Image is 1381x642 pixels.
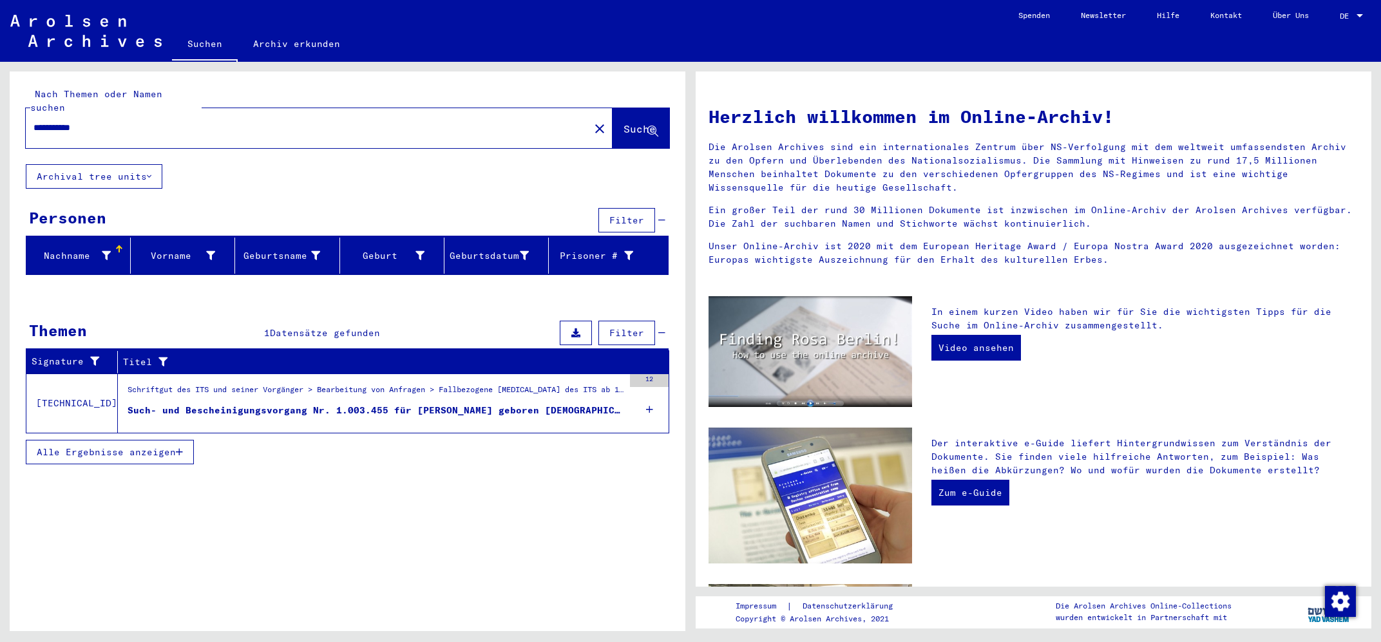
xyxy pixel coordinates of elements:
button: Archival tree units [26,164,162,189]
mat-header-cell: Prisoner # [549,238,668,274]
button: Clear [587,115,613,141]
a: Suchen [172,28,238,62]
div: 12 [630,374,669,387]
span: Datensätze gefunden [270,327,380,339]
div: Geburtsname [240,245,339,266]
div: Themen [29,319,87,342]
p: In einem kurzen Video haben wir für Sie die wichtigsten Tipps für die Suche im Online-Archiv zusa... [931,305,1358,332]
div: Geburtsdatum [450,245,548,266]
p: Die Arolsen Archives Online-Collections [1056,600,1232,612]
img: Zustimmung ändern [1325,586,1356,617]
img: video.jpg [709,296,912,407]
mat-label: Nach Themen oder Namen suchen [30,88,162,113]
a: Datenschutzerklärung [792,600,908,613]
img: Arolsen_neg.svg [10,15,162,47]
div: Vorname [136,245,234,266]
p: Unser Online-Archiv ist 2020 mit dem European Heritage Award / Europa Nostra Award 2020 ausgezeic... [709,240,1358,267]
p: Copyright © Arolsen Archives, 2021 [736,613,908,625]
div: Nachname [32,245,130,266]
div: Such- und Bescheinigungsvorgang Nr. 1.003.455 für [PERSON_NAME] geboren [DEMOGRAPHIC_DATA] [128,404,624,417]
div: Nachname [32,249,111,263]
mat-icon: close [592,121,607,137]
h1: Herzlich willkommen im Online-Archiv! [709,103,1358,130]
p: Die Arolsen Archives sind ein internationales Zentrum über NS-Verfolgung mit dem weltweit umfasse... [709,140,1358,194]
div: Signature [32,352,117,372]
div: Geburtsname [240,249,319,263]
mat-header-cell: Geburtsdatum [444,238,549,274]
a: Impressum [736,600,786,613]
div: Geburt‏ [345,249,424,263]
mat-header-cell: Nachname [26,238,131,274]
span: 1 [264,327,270,339]
div: Signature [32,355,101,368]
span: Filter [609,214,644,226]
div: Titel [123,355,637,369]
mat-header-cell: Vorname [131,238,235,274]
div: Prisoner # [554,249,633,263]
div: Prisoner # [554,245,652,266]
div: Geburt‏ [345,245,444,266]
button: Alle Ergebnisse anzeigen [26,440,194,464]
p: Ein großer Teil der rund 30 Millionen Dokumente ist inzwischen im Online-Archiv der Arolsen Archi... [709,203,1358,231]
p: wurden entwickelt in Partnerschaft mit [1056,612,1232,623]
div: Personen [29,206,106,229]
button: Filter [598,208,655,232]
mat-header-cell: Geburtsname [235,238,339,274]
mat-header-cell: Geburt‏ [340,238,444,274]
span: Filter [609,327,644,339]
span: DE [1340,12,1354,21]
span: Alle Ergebnisse anzeigen [37,446,176,458]
div: Titel [123,352,653,372]
a: Archiv erkunden [238,28,356,59]
div: | [736,600,908,613]
a: Video ansehen [931,335,1021,361]
div: Schriftgut des ITS und seiner Vorgänger > Bearbeitung von Anfragen > Fallbezogene [MEDICAL_DATA] ... [128,384,624,402]
p: Der interaktive e-Guide liefert Hintergrundwissen zum Verständnis der Dokumente. Sie finden viele... [931,437,1358,477]
td: [TECHNICAL_ID] [26,373,118,433]
div: Vorname [136,249,215,263]
span: Suche [624,122,656,135]
img: yv_logo.png [1305,596,1353,628]
div: Geburtsdatum [450,249,529,263]
button: Suche [613,108,669,148]
button: Filter [598,321,655,345]
a: Zum e-Guide [931,480,1009,505]
img: eguide.jpg [709,428,912,563]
